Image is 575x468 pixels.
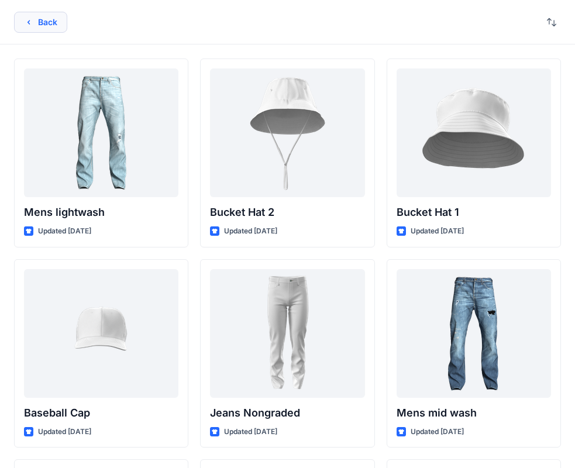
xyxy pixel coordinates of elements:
[210,68,364,197] a: Bucket Hat 2
[411,225,464,238] p: Updated [DATE]
[224,225,277,238] p: Updated [DATE]
[210,269,364,398] a: Jeans Nongraded
[24,68,178,197] a: Mens lightwash
[14,12,67,33] button: Back
[210,405,364,421] p: Jeans Nongraded
[411,426,464,438] p: Updated [DATE]
[24,269,178,398] a: Baseball Cap
[224,426,277,438] p: Updated [DATE]
[24,405,178,421] p: Baseball Cap
[397,204,551,221] p: Bucket Hat 1
[38,225,91,238] p: Updated [DATE]
[397,269,551,398] a: Mens mid wash
[397,405,551,421] p: Mens mid wash
[397,68,551,197] a: Bucket Hat 1
[24,204,178,221] p: Mens lightwash
[38,426,91,438] p: Updated [DATE]
[210,204,364,221] p: Bucket Hat 2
